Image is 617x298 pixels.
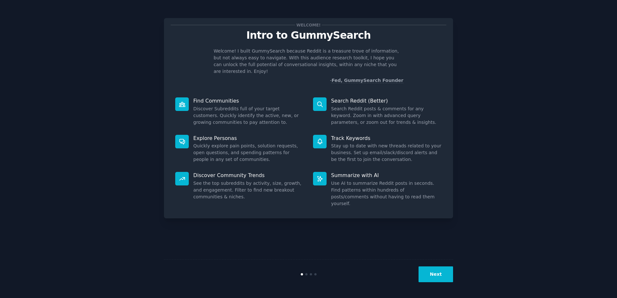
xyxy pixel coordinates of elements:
dd: Quickly explore pain points, solution requests, open questions, and spending patterns for people ... [193,143,304,163]
p: Discover Community Trends [193,172,304,179]
dd: Use AI to summarize Reddit posts in seconds. Find patterns within hundreds of posts/comments with... [331,180,442,207]
dd: Stay up to date with new threads related to your business. Set up email/slack/discord alerts and ... [331,143,442,163]
p: Search Reddit (Better) [331,97,442,104]
dd: Discover Subreddits full of your target customers. Quickly identify the active, new, or growing c... [193,105,304,126]
div: - [330,77,403,84]
button: Next [419,266,453,282]
p: Welcome! I built GummySearch because Reddit is a treasure trove of information, but not always ea... [214,48,403,75]
p: Summarize with AI [331,172,442,179]
span: Welcome! [295,22,322,28]
p: Explore Personas [193,135,304,142]
a: Fed, GummySearch Founder [331,78,403,83]
dd: See the top subreddits by activity, size, growth, and engagement. Filter to find new breakout com... [193,180,304,200]
p: Intro to GummySearch [171,30,446,41]
p: Find Communities [193,97,304,104]
dd: Search Reddit posts & comments for any keyword. Zoom in with advanced query parameters, or zoom o... [331,105,442,126]
p: Track Keywords [331,135,442,142]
